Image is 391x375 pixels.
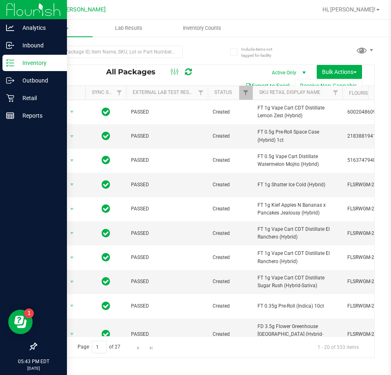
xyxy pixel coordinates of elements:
span: Created [213,108,248,116]
span: 1 - 20 of 533 items [311,341,365,353]
span: select [67,155,77,166]
span: In Sync [102,300,110,312]
span: FT 1g Vape Cart CDT Distillate El Ranchero (Hybrid) [258,225,338,241]
span: Created [213,330,248,338]
span: select [67,106,77,118]
p: 05:43 PM EDT [4,358,63,365]
p: Analytics [14,23,63,33]
span: PASSED [131,230,203,237]
span: Created [213,156,248,164]
span: select [67,300,77,312]
span: PASSED [131,132,203,140]
span: Created [213,254,248,261]
span: FT 0.5g Vape Cart Distillate Watermelon Mojito (Hybrid) [258,153,338,168]
span: PASSED [131,254,203,261]
span: Hi, [PERSON_NAME]! [322,6,375,13]
inline-svg: Analytics [6,24,14,32]
span: In Sync [102,252,110,263]
span: Page of 27 [71,341,127,353]
span: Created [213,132,248,140]
p: Retail [14,93,63,103]
span: In Sync [102,203,110,214]
span: Created [213,230,248,237]
button: Export to Excel [240,79,295,93]
span: PASSED [131,205,203,213]
iframe: Resource center [8,310,33,334]
span: [PERSON_NAME] [61,6,106,13]
span: FD 3.5g Flower Greenhouse [GEOGRAPHIC_DATA] (Hybrid-Indica) [258,323,338,346]
a: Filter [239,86,253,100]
span: All Packages [106,67,164,76]
p: Inventory [14,58,63,68]
span: Created [213,205,248,213]
span: FT 0.35g Pre-Roll (Indica) 10ct [258,302,338,310]
span: Bulk Actions [322,69,357,75]
button: Receive Non-Cannabis [295,79,362,93]
span: select [67,179,77,190]
span: Created [213,302,248,310]
span: select [67,276,77,288]
a: Go to the next page [133,341,144,352]
span: In Sync [102,276,110,287]
a: SKU Retail Display Name [259,89,320,95]
iframe: Resource center unread badge [24,308,34,318]
a: Inventory Counts [165,20,238,37]
p: Reports [14,111,63,121]
span: PASSED [131,330,203,338]
span: Created [213,278,248,286]
a: Filter [194,86,208,100]
a: External Lab Test Result [133,89,197,95]
p: Inbound [14,40,63,50]
span: PASSED [131,108,203,116]
a: Go to the last page [145,341,157,352]
span: In Sync [102,228,110,239]
span: FT 0.5g Pre-Roll Space Case (Hybrid) 1ct [258,128,338,144]
span: FT 1g Vape Cart CDT Distillate Sugar Rush (Hybrid-Sativa) [258,274,338,290]
inline-svg: Inbound [6,41,14,49]
span: PASSED [131,156,203,164]
span: PASSED [131,181,203,189]
span: In Sync [102,130,110,142]
span: In Sync [102,106,110,118]
p: [DATE] [4,365,63,371]
inline-svg: Reports [6,112,14,120]
span: FT 1g Shatter Ice Cold (Hybrid) [258,181,338,189]
span: Include items not tagged for facility [241,46,282,58]
span: FT 1g Kief Apples N Bananas x Pancakes Jealousy (Hybrid) [258,201,338,217]
input: Search Package ID, Item Name, SKU, Lot or Part Number... [36,46,183,58]
a: Filter [329,86,342,100]
span: In Sync [102,154,110,166]
inline-svg: Retail [6,94,14,102]
a: Lab Results [93,20,166,37]
span: Lab Results [104,25,153,32]
span: PASSED [131,278,203,286]
span: select [67,228,77,239]
button: Bulk Actions [317,65,362,79]
p: Outbound [14,76,63,85]
span: FT 1g Vape Cart CDT Distillate El Ranchero (Hybrid) [258,250,338,265]
span: select [67,328,77,340]
span: FT 1g Vape Cart CDT Distillate Lemon Zest (Hybrid) [258,104,338,120]
span: Created [213,181,248,189]
span: select [67,131,77,142]
a: Filter [113,86,126,100]
a: Sync Status [92,89,123,95]
a: Status [214,89,232,95]
span: In Sync [102,179,110,190]
span: select [67,203,77,215]
input: 1 [92,341,107,353]
span: PASSED [131,302,203,310]
inline-svg: Outbound [6,76,14,85]
span: select [67,252,77,263]
inline-svg: Inventory [6,59,14,67]
span: In Sync [102,328,110,340]
span: Inventory Counts [172,25,232,32]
